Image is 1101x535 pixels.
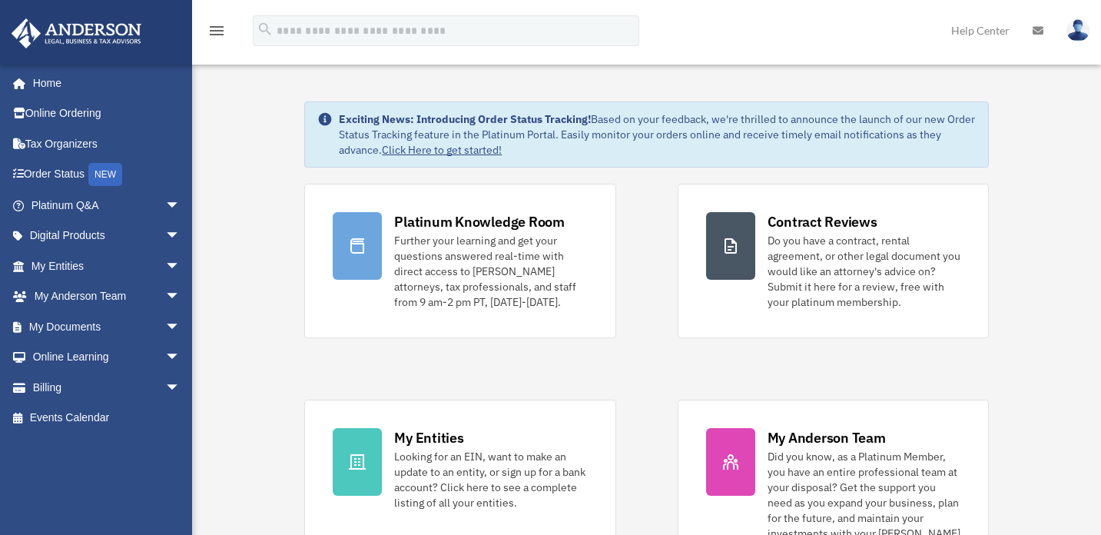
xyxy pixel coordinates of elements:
[165,251,196,282] span: arrow_drop_down
[394,233,587,310] div: Further your learning and get your questions answered real-time with direct access to [PERSON_NAM...
[11,159,204,191] a: Order StatusNEW
[11,221,204,251] a: Digital Productsarrow_drop_down
[382,143,502,157] a: Click Here to get started!
[11,251,204,281] a: My Entitiesarrow_drop_down
[165,311,196,343] span: arrow_drop_down
[304,184,615,338] a: Platinum Knowledge Room Further your learning and get your questions answered real-time with dire...
[1066,19,1089,42] img: User Pic
[394,212,565,231] div: Platinum Knowledge Room
[11,190,204,221] a: Platinum Q&Aarrow_drop_down
[339,112,591,126] strong: Exciting News: Introducing Order Status Tracking!
[678,184,989,338] a: Contract Reviews Do you have a contract, rental agreement, or other legal document you would like...
[768,428,886,447] div: My Anderson Team
[7,18,146,48] img: Anderson Advisors Platinum Portal
[11,403,204,434] a: Events Calendar
[768,233,960,310] div: Do you have a contract, rental agreement, or other legal document you would like an attorney's ad...
[11,372,204,403] a: Billingarrow_drop_down
[207,27,226,40] a: menu
[11,342,204,373] a: Online Learningarrow_drop_down
[11,68,196,98] a: Home
[165,372,196,404] span: arrow_drop_down
[11,128,204,159] a: Tax Organizers
[394,428,463,447] div: My Entities
[165,342,196,374] span: arrow_drop_down
[11,98,204,129] a: Online Ordering
[165,281,196,313] span: arrow_drop_down
[165,221,196,252] span: arrow_drop_down
[11,311,204,342] a: My Documentsarrow_drop_down
[768,212,877,231] div: Contract Reviews
[165,190,196,221] span: arrow_drop_down
[11,281,204,312] a: My Anderson Teamarrow_drop_down
[339,111,975,158] div: Based on your feedback, we're thrilled to announce the launch of our new Order Status Tracking fe...
[88,163,122,186] div: NEW
[207,22,226,40] i: menu
[394,449,587,510] div: Looking for an EIN, want to make an update to an entity, or sign up for a bank account? Click her...
[257,21,274,38] i: search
